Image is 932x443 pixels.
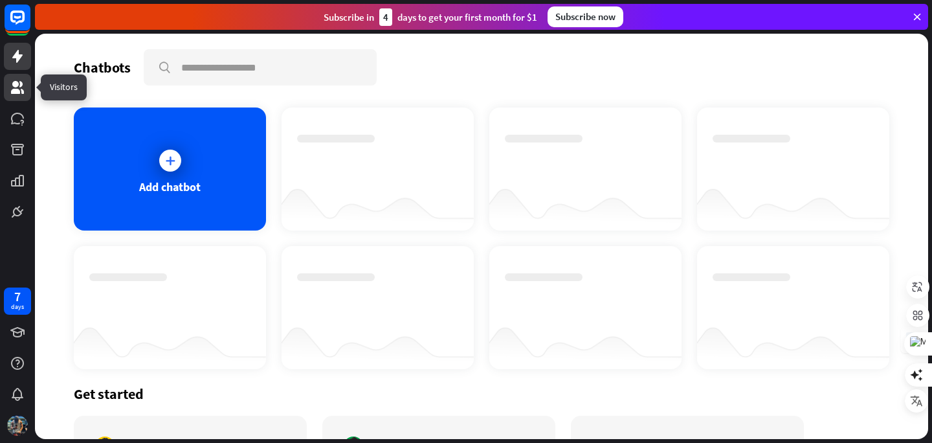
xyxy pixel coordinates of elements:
div: Subscribe in days to get your first month for $1 [324,8,537,26]
div: 7 [14,291,21,302]
div: Add chatbot [139,179,201,194]
div: days [11,302,24,312]
div: 4 [379,8,392,26]
div: Get started [74,385,889,403]
a: 7 days [4,288,31,315]
div: Subscribe now [548,6,623,27]
div: Chatbots [74,58,131,76]
button: Open LiveChat chat widget [10,5,49,44]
